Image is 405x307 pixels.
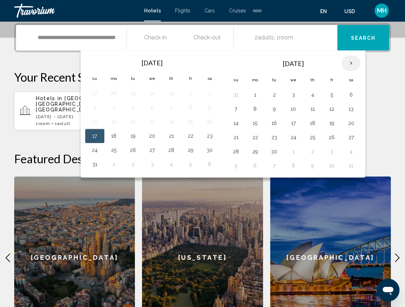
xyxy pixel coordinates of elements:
[274,33,293,43] span: , 1
[147,103,158,113] button: Day 6
[185,131,196,141] button: Day 22
[344,9,355,14] span: USD
[108,159,120,169] button: Day 1
[288,104,299,114] button: Day 10
[345,104,357,114] button: Day 13
[326,90,338,100] button: Day 5
[108,145,120,155] button: Day 25
[337,25,389,50] button: Search
[89,103,100,113] button: Day 3
[166,145,177,155] button: Day 28
[345,161,357,171] button: Day 11
[185,159,196,169] button: Day 5
[166,159,177,169] button: Day 4
[230,90,242,100] button: Day 31
[351,35,376,41] span: Search
[307,132,318,142] button: Day 25
[14,70,391,84] p: Your Recent Searches
[147,117,158,127] button: Day 13
[204,88,215,98] button: Day 2
[288,161,299,171] button: Day 8
[326,104,338,114] button: Day 12
[89,131,100,141] button: Day 17
[229,8,246,13] a: Cruises
[250,161,261,171] button: Day 6
[307,104,318,114] button: Day 11
[269,118,280,128] button: Day 16
[269,132,280,142] button: Day 23
[38,121,50,126] span: Room
[250,147,261,157] button: Day 29
[55,121,70,126] span: 1
[307,161,318,171] button: Day 9
[326,147,338,157] button: Day 3
[14,152,391,166] h2: Featured Destinations
[204,145,215,155] button: Day 30
[288,90,299,100] button: Day 3
[185,103,196,113] button: Day 8
[254,33,274,43] span: 2
[14,4,137,18] a: Travorium
[320,6,334,16] button: Change language
[89,145,100,155] button: Day 24
[377,279,399,301] iframe: Button to launch messaging window
[345,147,357,157] button: Day 4
[230,132,242,142] button: Day 21
[344,6,362,16] button: Change currency
[127,159,139,169] button: Day 2
[250,118,261,128] button: Day 15
[108,103,120,113] button: Day 4
[147,145,158,155] button: Day 27
[36,121,50,126] span: 1
[307,147,318,157] button: Day 2
[372,3,391,18] button: User Menu
[16,25,389,50] div: Search widget
[108,131,120,141] button: Day 18
[144,8,161,13] a: Hotels
[326,118,338,128] button: Day 19
[185,88,196,98] button: Day 1
[345,90,357,100] button: Day 6
[269,147,280,157] button: Day 30
[104,55,200,71] th: [DATE]
[175,8,190,13] a: Flights
[288,118,299,128] button: Day 17
[127,25,234,50] button: Check in and out dates
[58,121,70,126] span: Adult
[234,25,337,50] button: Travelers: 2 adults, 0 children
[89,117,100,127] button: Day 10
[166,117,177,127] button: Day 14
[147,88,158,98] button: Day 30
[230,118,242,128] button: Day 14
[185,145,196,155] button: Day 29
[320,9,327,14] span: en
[288,147,299,157] button: Day 1
[377,7,387,14] span: MH
[166,131,177,141] button: Day 21
[345,118,357,128] button: Day 20
[14,91,135,130] button: Hotels in [GEOGRAPHIC_DATA], [GEOGRAPHIC_DATA], [GEOGRAPHIC_DATA] (DXB)[DATE] - [DATE]1Room1Adult
[36,114,129,119] p: [DATE] - [DATE]
[204,117,215,127] button: Day 16
[204,8,215,13] a: Cars
[230,147,242,157] button: Day 28
[345,132,357,142] button: Day 27
[127,145,139,155] button: Day 26
[204,159,215,169] button: Day 6
[127,88,139,98] button: Day 29
[127,131,139,141] button: Day 19
[89,159,100,169] button: Day 31
[166,88,177,98] button: Day 31
[204,103,215,113] button: Day 9
[230,161,242,171] button: Day 5
[230,104,242,114] button: Day 7
[250,90,261,100] button: Day 1
[269,161,280,171] button: Day 7
[250,104,261,114] button: Day 8
[36,95,127,113] span: [GEOGRAPHIC_DATA], [GEOGRAPHIC_DATA], [GEOGRAPHIC_DATA] (DXB)
[246,55,341,72] th: [DATE]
